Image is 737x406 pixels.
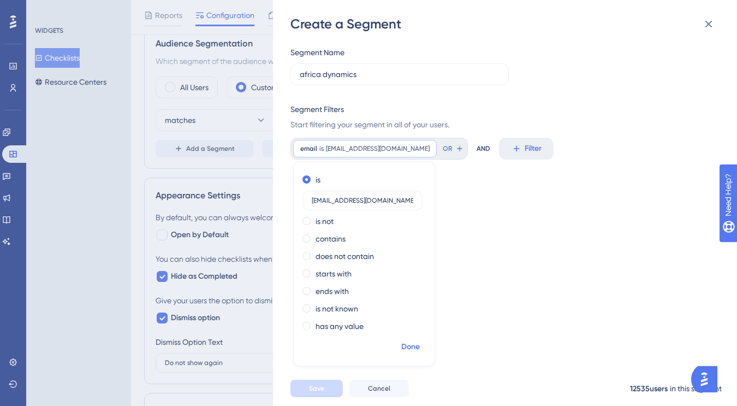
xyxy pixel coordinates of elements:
[290,118,713,131] span: Start filtering your segment in all of your users.
[691,363,724,396] iframe: UserGuiding AI Assistant Launcher
[316,285,349,298] label: ends with
[441,140,465,157] button: OR
[401,340,420,354] span: Done
[630,383,668,396] div: 12535 users
[395,337,426,357] button: Done
[326,144,430,153] span: [EMAIL_ADDRESS][DOMAIN_NAME]
[300,144,317,153] span: email
[368,384,390,393] span: Cancel
[26,3,68,16] span: Need Help?
[309,384,324,393] span: Save
[316,232,346,245] label: contains
[319,144,324,153] span: is
[316,215,334,228] label: is not
[290,103,344,116] div: Segment Filters
[316,173,320,186] label: is
[316,320,364,333] label: has any value
[670,382,722,395] div: in this segment
[349,380,409,397] button: Cancel
[316,267,352,280] label: starts with
[316,250,374,263] label: does not contain
[443,144,452,153] span: OR
[525,142,542,155] span: Filter
[499,138,554,160] button: Filter
[290,46,344,59] div: Segment Name
[290,380,343,397] button: Save
[477,138,490,160] div: AND
[316,302,358,315] label: is not known
[300,68,500,80] input: Segment Name
[312,197,413,204] input: Type the value
[290,15,722,33] div: Create a Segment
